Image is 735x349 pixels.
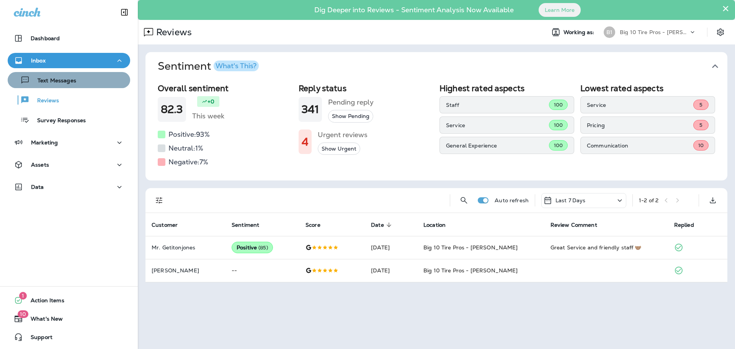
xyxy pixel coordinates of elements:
span: 5 [699,102,702,108]
span: Big 10 Tire Pros - [PERSON_NAME] [423,244,518,251]
div: Positive [232,242,273,253]
span: 5 [699,122,702,128]
span: Review Comment [550,222,597,228]
p: Marketing [31,139,58,146]
p: Dig Deeper into Reviews - Sentiment Analysis Now Available [292,9,536,11]
button: 10What's New [8,311,130,326]
h5: Urgent reviews [318,129,367,141]
h2: Overall sentiment [158,84,292,93]
button: Assets [8,157,130,172]
h5: Negative: 7 % [168,156,208,168]
span: Review Comment [550,221,607,228]
button: What's This? [214,61,259,71]
button: Export as CSV [705,193,720,208]
button: Survey Responses [8,112,130,128]
button: 1Action Items [8,293,130,308]
span: 100 [554,142,563,149]
button: Reviews [8,92,130,108]
span: Date [371,222,384,228]
span: Score [305,222,320,228]
h5: This week [192,110,224,122]
span: 1 [19,292,27,300]
div: B1 [604,26,615,38]
span: Support [23,334,52,343]
p: General Experience [446,143,549,149]
p: Inbox [31,57,46,64]
span: Location [423,221,456,228]
h2: Highest rated aspects [439,84,574,93]
p: Assets [31,162,49,168]
span: Score [305,221,330,228]
p: Last 7 Days [555,197,586,203]
td: [DATE] [365,236,417,259]
p: +0 [207,98,214,105]
p: Staff [446,102,549,108]
span: Date [371,221,394,228]
p: Communication [587,143,693,149]
p: [PERSON_NAME] [152,267,219,274]
span: ( 85 ) [258,244,268,251]
h1: 341 [302,103,319,116]
span: Customer [152,221,188,228]
h5: Positive: 93 % [168,128,210,141]
button: Filters [152,193,167,208]
span: Sentiment [232,221,269,228]
button: SentimentWhat's This? [152,52,733,80]
div: What's This? [216,62,256,69]
span: Action Items [23,297,64,306]
div: 1 - 2 of 2 [639,197,658,203]
h5: Neutral: 1 % [168,142,203,154]
span: 100 [554,122,563,128]
p: Service [446,122,549,128]
td: -- [225,259,299,282]
p: Auto refresh [495,197,529,203]
h1: 4 [302,136,309,148]
h1: Sentiment [158,60,259,73]
span: 10 [698,142,704,149]
button: Search Reviews [456,193,472,208]
h5: Pending reply [328,96,374,108]
button: Close [722,2,729,15]
button: Marketing [8,135,130,150]
h2: Lowest rated aspects [580,84,715,93]
span: Customer [152,222,178,228]
span: Location [423,222,446,228]
h1: 82.3 [161,103,183,116]
p: Big 10 Tire Pros - [PERSON_NAME] [620,29,689,35]
div: Great Service and friendly staff 🤝🏽 [550,244,662,251]
button: Support [8,329,130,345]
span: Replied [674,222,694,228]
span: Sentiment [232,222,259,228]
button: Text Messages [8,72,130,88]
button: Inbox [8,53,130,68]
button: Show Urgent [318,143,360,155]
span: Working as: [563,29,596,36]
button: Dashboard [8,31,130,46]
button: Data [8,179,130,195]
p: Pricing [587,122,693,128]
button: Show Pending [328,110,373,123]
span: Big 10 Tire Pros - [PERSON_NAME] [423,267,518,274]
p: Data [31,184,44,190]
span: Replied [674,221,704,228]
p: Dashboard [31,35,60,41]
button: Settings [714,25,727,39]
h2: Reply status [299,84,433,93]
button: Collapse Sidebar [114,5,135,20]
p: Text Messages [30,77,76,85]
button: Learn More [539,3,581,17]
span: 10 [18,310,28,318]
div: SentimentWhat's This? [145,80,727,180]
td: [DATE] [365,259,417,282]
p: Service [587,102,693,108]
span: 100 [554,102,563,108]
span: What's New [23,316,63,325]
p: Reviews [29,97,59,105]
p: Survey Responses [29,117,86,125]
p: Mr. Getitonjones [152,244,219,251]
p: Reviews [153,26,192,38]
